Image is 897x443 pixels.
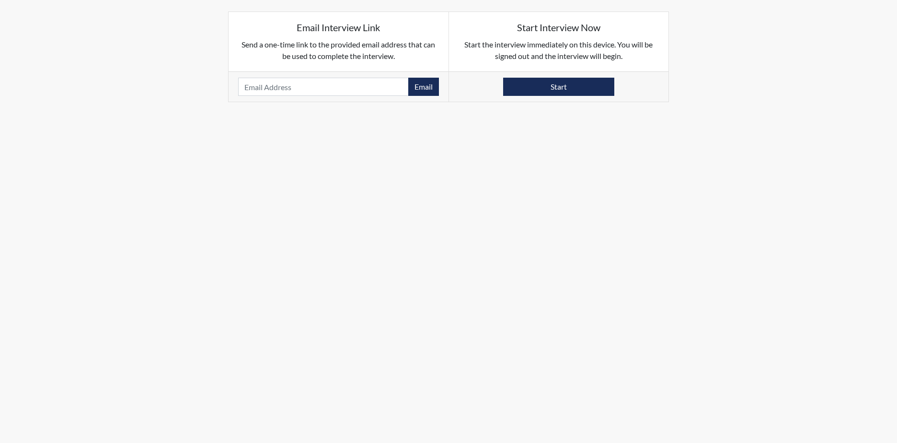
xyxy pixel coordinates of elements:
button: Start [503,78,614,96]
h5: Start Interview Now [459,22,659,33]
h5: Email Interview Link [238,22,439,33]
p: Send a one-time link to the provided email address that can be used to complete the interview. [238,39,439,62]
button: Email [408,78,439,96]
p: Start the interview immediately on this device. You will be signed out and the interview will begin. [459,39,659,62]
input: Email Address [238,78,409,96]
